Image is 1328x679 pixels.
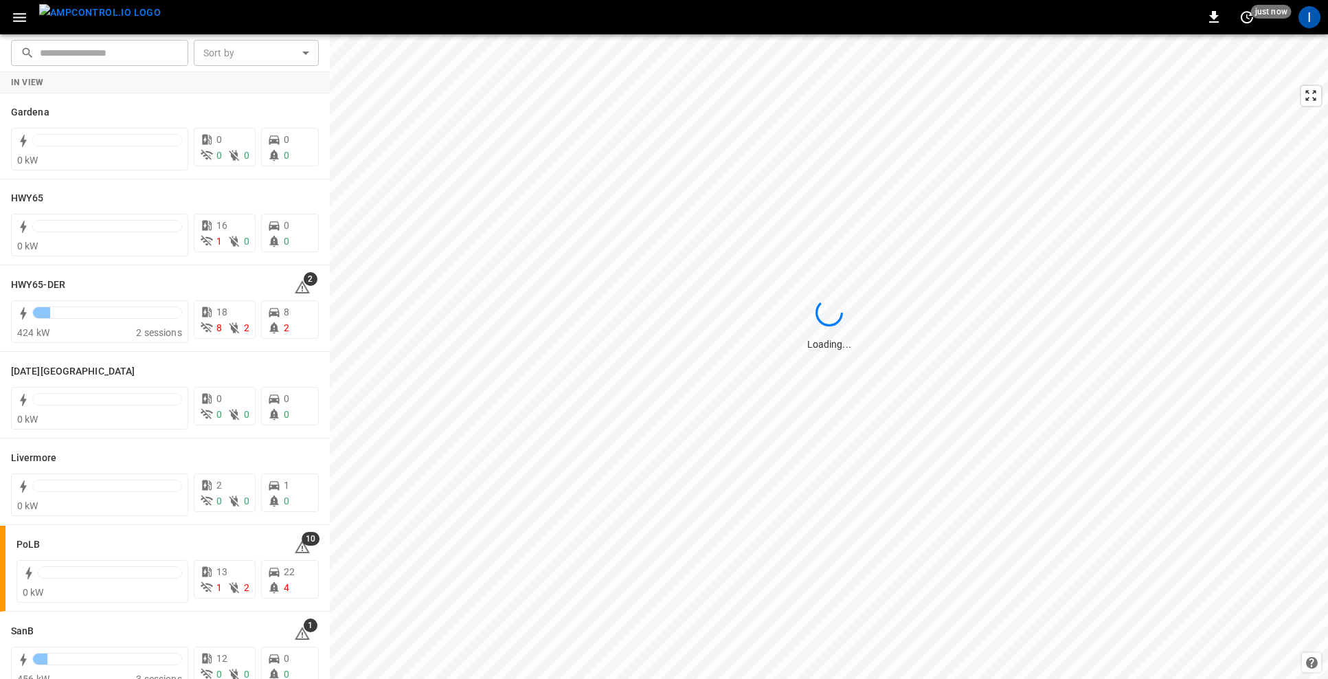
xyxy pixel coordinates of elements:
[1298,6,1320,28] div: profile-icon
[244,322,249,333] span: 2
[284,393,289,404] span: 0
[284,409,289,420] span: 0
[216,496,222,507] span: 0
[11,451,56,466] h6: Livermore
[216,236,222,247] span: 1
[284,307,289,318] span: 8
[216,322,222,333] span: 8
[216,393,222,404] span: 0
[304,619,317,632] span: 1
[284,236,289,247] span: 0
[17,414,38,425] span: 0 kW
[284,496,289,507] span: 0
[216,409,222,420] span: 0
[284,150,289,161] span: 0
[1251,5,1292,19] span: just now
[23,587,44,598] span: 0 kW
[216,220,227,231] span: 16
[216,480,222,491] span: 2
[244,496,249,507] span: 0
[244,582,249,593] span: 2
[11,624,34,639] h6: SanB
[304,272,317,286] span: 2
[216,307,227,318] span: 18
[16,537,40,553] h6: PoLB
[284,220,289,231] span: 0
[330,34,1328,679] canvas: Map
[17,327,49,338] span: 424 kW
[136,327,182,338] span: 2 sessions
[11,191,44,206] h6: HWY65
[17,500,38,511] span: 0 kW
[284,134,289,145] span: 0
[284,566,295,577] span: 22
[39,4,161,21] img: ampcontrol.io logo
[17,155,38,166] span: 0 kW
[17,241,38,252] span: 0 kW
[216,150,222,161] span: 0
[284,653,289,664] span: 0
[216,134,222,145] span: 0
[11,78,44,87] strong: In View
[11,278,65,293] h6: HWY65-DER
[11,105,49,120] h6: Gardena
[216,653,227,664] span: 12
[302,532,319,546] span: 10
[216,582,222,593] span: 1
[244,409,249,420] span: 0
[244,236,249,247] span: 0
[284,480,289,491] span: 1
[244,150,249,161] span: 0
[11,364,135,379] h6: Karma Center
[284,582,289,593] span: 4
[807,339,851,350] span: Loading...
[1236,6,1258,28] button: set refresh interval
[284,322,289,333] span: 2
[216,566,227,577] span: 13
